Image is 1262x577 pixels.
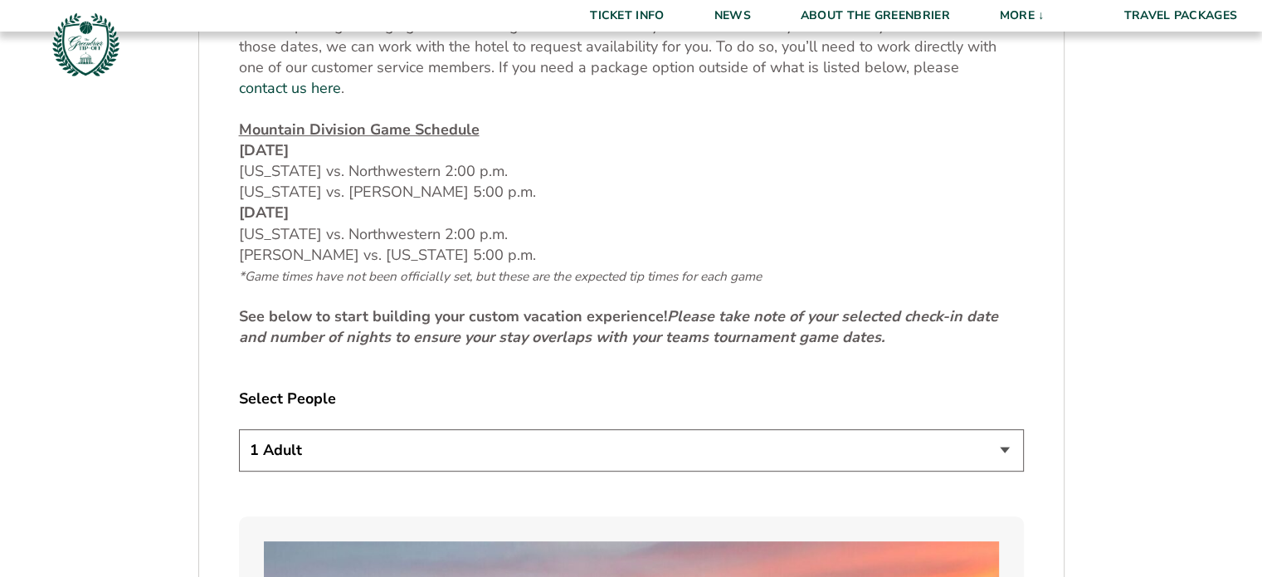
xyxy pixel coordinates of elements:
em: Please take note of your selected check-in date and number of nights to ensure your stay overlaps... [239,306,998,347]
img: Greenbrier Tip-Off [50,8,122,81]
p: [US_STATE] vs. Northwestern 2:00 p.m. [US_STATE] vs. [PERSON_NAME] 5:00 p.m. [US_STATE] vs. North... [239,120,1024,287]
span: *Game times have not been officially set, but these are the expected tip times for each game [239,268,762,285]
strong: [DATE] [239,203,289,222]
p: Custom packages ranging from 3 to 5 nights are available. If you want to extend your hotel stay b... [239,16,1024,100]
strong: [DATE] [239,140,289,160]
a: contact us here [239,78,341,99]
label: Select People [239,389,1024,409]
strong: See below to start building your custom vacation experience! [239,306,998,347]
u: Mountain Division Game Schedule [239,120,480,139]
